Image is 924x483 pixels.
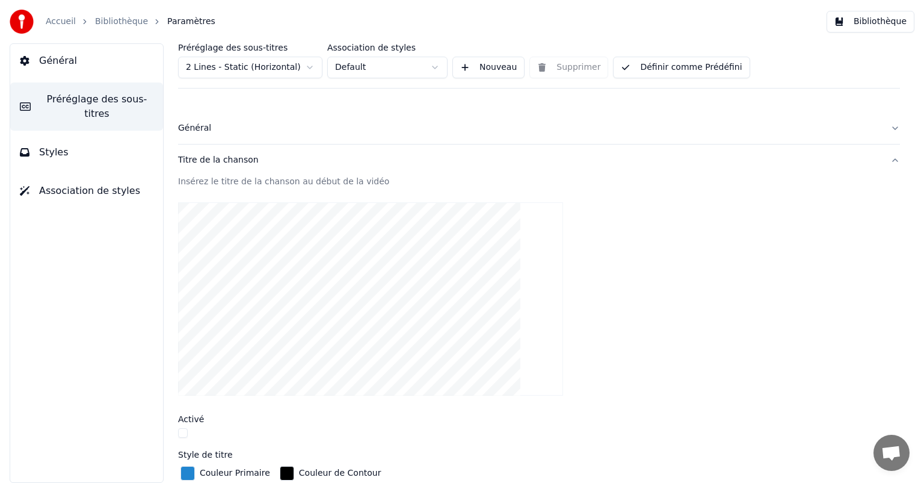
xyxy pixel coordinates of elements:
[178,113,900,144] button: Général
[178,415,204,423] label: Activé
[178,145,900,176] button: Titre de la chanson
[10,174,163,208] button: Association de styles
[167,16,215,28] span: Paramètres
[178,176,900,188] div: Insérez le titre de la chanson au début de la vidéo
[873,435,910,471] a: Ouvrir le chat
[299,467,381,479] div: Couleur de Contour
[40,92,153,121] span: Préréglage des sous-titres
[39,54,77,68] span: Général
[178,154,881,166] div: Titre de la chanson
[178,464,273,483] button: Couleur Primaire
[95,16,148,28] a: Bibliothèque
[39,145,69,160] span: Styles
[613,57,750,78] button: Définir comme Prédéfini
[10,44,163,78] button: Général
[46,16,76,28] a: Accueil
[46,16,215,28] nav: breadcrumb
[827,11,914,33] button: Bibliothèque
[178,450,233,459] label: Style de titre
[10,136,163,169] button: Styles
[452,57,525,78] button: Nouveau
[10,10,34,34] img: youka
[178,122,881,134] div: Général
[178,43,322,52] label: Préréglage des sous-titres
[327,43,448,52] label: Association de styles
[10,83,163,131] button: Préréglage des sous-titres
[39,184,140,198] span: Association de styles
[200,467,270,479] div: Couleur Primaire
[277,464,384,483] button: Couleur de Contour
